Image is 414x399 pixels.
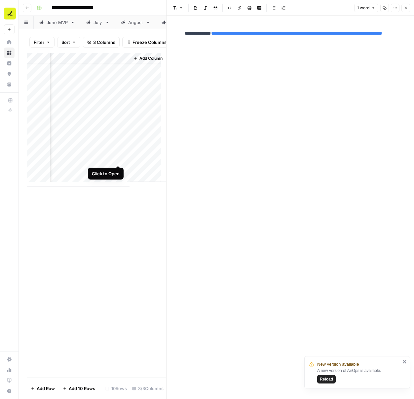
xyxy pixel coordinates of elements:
button: 3 Columns [83,37,120,48]
div: June MVP [47,19,68,26]
a: August [115,16,156,29]
a: Home [4,37,15,48]
button: Add Column [131,54,165,63]
span: Filter [34,39,44,46]
div: 10 Rows [103,383,130,394]
a: Opportunities [4,69,15,79]
span: Add Column [139,55,163,61]
button: Add Row [27,383,59,394]
a: September_Matt's tab [156,16,228,29]
button: Sort [57,37,80,48]
a: Learning Hub [4,375,15,386]
button: Workspace: Ramp [4,5,15,22]
span: Sort [61,39,70,46]
div: A new version of AirOps is available. [317,368,400,383]
span: New version available [317,361,359,368]
span: Add Row [37,385,55,392]
button: Add 10 Rows [59,383,99,394]
span: Freeze Columns [132,39,167,46]
span: Add 10 Rows [69,385,95,392]
button: Filter [29,37,55,48]
button: 1 word [354,4,378,12]
button: Reload [317,375,336,383]
a: July [81,16,115,29]
a: Insights [4,58,15,69]
span: 3 Columns [93,39,115,46]
img: Ramp Logo [4,8,16,19]
span: 1 word [357,5,369,11]
span: Reload [320,376,333,382]
button: close [402,359,407,364]
a: Your Data [4,79,15,90]
button: Freeze Columns [122,37,171,48]
div: Click to Open [92,170,120,177]
a: Usage [4,365,15,375]
div: 3/3 Columns [130,383,166,394]
div: August [128,19,143,26]
a: June MVP [34,16,81,29]
button: Help + Support [4,386,15,396]
div: July [94,19,102,26]
a: Settings [4,354,15,365]
a: Browse [4,48,15,58]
